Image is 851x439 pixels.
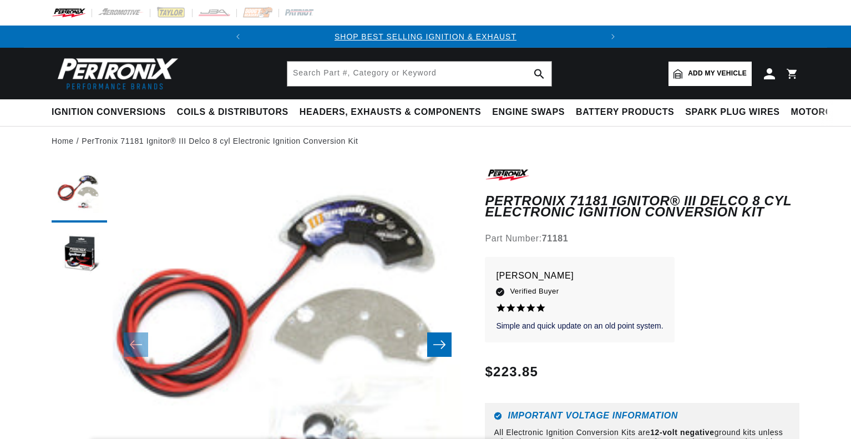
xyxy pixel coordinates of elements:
a: Home [52,135,74,147]
div: Announcement [249,31,602,43]
h1: PerTronix 71181 Ignitor® III Delco 8 cyl Electronic Ignition Conversion Kit [485,195,799,218]
button: search button [527,62,551,86]
span: $223.85 [485,362,538,382]
button: Translation missing: en.sections.announcements.next_announcement [602,26,624,48]
p: Simple and quick update on an old point system. [496,321,663,332]
strong: 12-volt negative [650,428,714,437]
summary: Coils & Distributors [171,99,294,125]
summary: Headers, Exhausts & Components [294,99,487,125]
button: Slide left [124,332,148,357]
p: [PERSON_NAME] [496,268,663,284]
summary: Engine Swaps [487,99,570,125]
div: 1 of 2 [249,31,602,43]
span: Headers, Exhausts & Components [300,107,481,118]
span: Ignition Conversions [52,107,166,118]
span: Engine Swaps [492,107,565,118]
button: Load image 1 in gallery view [52,167,107,223]
slideshow-component: Translation missing: en.sections.announcements.announcement_bar [24,26,827,48]
nav: breadcrumbs [52,135,799,147]
strong: 71181 [542,234,569,243]
a: PerTronix 71181 Ignitor® III Delco 8 cyl Electronic Ignition Conversion Kit [82,135,358,147]
input: Search Part #, Category or Keyword [287,62,551,86]
span: Spark Plug Wires [685,107,779,118]
h6: Important Voltage Information [494,412,791,420]
a: Add my vehicle [668,62,752,86]
summary: Ignition Conversions [52,99,171,125]
summary: Battery Products [570,99,680,125]
button: Load image 2 in gallery view [52,228,107,284]
button: Slide right [427,332,452,357]
span: Battery Products [576,107,674,118]
summary: Spark Plug Wires [680,99,785,125]
a: SHOP BEST SELLING IGNITION & EXHAUST [335,32,516,41]
span: Verified Buyer [510,285,559,297]
button: Translation missing: en.sections.announcements.previous_announcement [227,26,249,48]
span: Add my vehicle [688,68,747,79]
span: Coils & Distributors [177,107,288,118]
div: Part Number: [485,231,799,246]
img: Pertronix [52,54,179,93]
